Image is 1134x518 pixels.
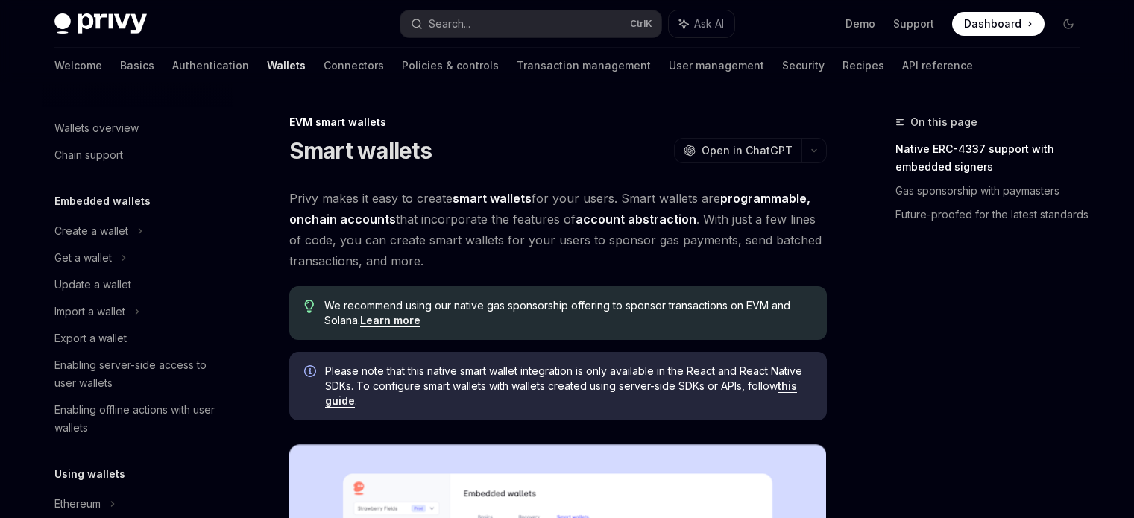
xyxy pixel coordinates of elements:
[964,16,1021,31] span: Dashboard
[669,10,734,37] button: Ask AI
[669,48,764,83] a: User management
[42,142,233,168] a: Chain support
[289,137,432,164] h1: Smart wallets
[324,48,384,83] a: Connectors
[1056,12,1080,36] button: Toggle dark mode
[42,352,233,397] a: Enabling server-side access to user wallets
[54,356,224,392] div: Enabling server-side access to user wallets
[325,364,812,408] span: Please note that this native smart wallet integration is only available in the React and React Na...
[289,115,827,130] div: EVM smart wallets
[54,119,139,137] div: Wallets overview
[842,48,884,83] a: Recipes
[360,314,420,327] a: Learn more
[702,143,793,158] span: Open in ChatGPT
[845,16,875,31] a: Demo
[402,48,499,83] a: Policies & controls
[453,191,532,206] strong: smart wallets
[54,329,127,347] div: Export a wallet
[893,16,934,31] a: Support
[54,465,125,483] h5: Using wallets
[54,222,128,240] div: Create a wallet
[782,48,825,83] a: Security
[324,298,811,328] span: We recommend using our native gas sponsorship offering to sponsor transactions on EVM and Solana.
[267,48,306,83] a: Wallets
[172,48,249,83] a: Authentication
[304,365,319,380] svg: Info
[952,12,1045,36] a: Dashboard
[54,495,101,513] div: Ethereum
[42,271,233,298] a: Update a wallet
[54,401,224,437] div: Enabling offline actions with user wallets
[895,179,1092,203] a: Gas sponsorship with paymasters
[576,212,696,227] a: account abstraction
[54,146,123,164] div: Chain support
[54,276,131,294] div: Update a wallet
[895,137,1092,179] a: Native ERC-4337 support with embedded signers
[54,192,151,210] h5: Embedded wallets
[674,138,801,163] button: Open in ChatGPT
[42,325,233,352] a: Export a wallet
[895,203,1092,227] a: Future-proofed for the latest standards
[304,300,315,313] svg: Tip
[517,48,651,83] a: Transaction management
[400,10,661,37] button: Search...CtrlK
[54,48,102,83] a: Welcome
[42,115,233,142] a: Wallets overview
[910,113,977,131] span: On this page
[429,15,470,33] div: Search...
[630,18,652,30] span: Ctrl K
[54,13,147,34] img: dark logo
[120,48,154,83] a: Basics
[54,303,125,320] div: Import a wallet
[54,249,112,267] div: Get a wallet
[902,48,973,83] a: API reference
[694,16,724,31] span: Ask AI
[289,188,827,271] span: Privy makes it easy to create for your users. Smart wallets are that incorporate the features of ...
[42,397,233,441] a: Enabling offline actions with user wallets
